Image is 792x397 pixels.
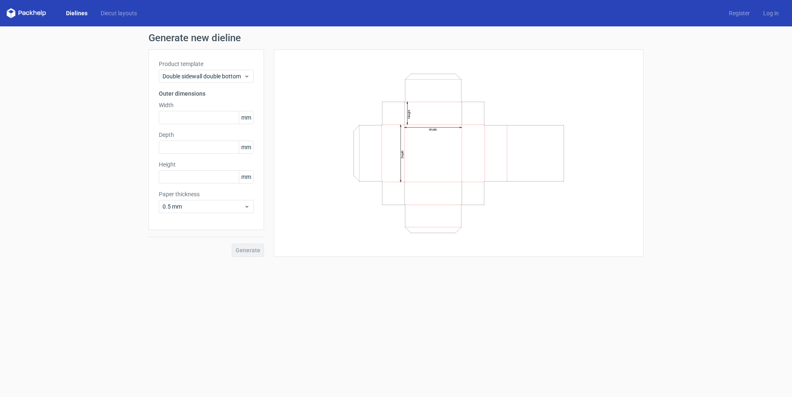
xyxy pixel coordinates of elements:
[159,60,254,68] label: Product template
[239,141,253,153] span: mm
[757,9,785,17] a: Log in
[159,131,254,139] label: Depth
[59,9,94,17] a: Dielines
[239,111,253,124] span: mm
[159,190,254,198] label: Paper thickness
[401,150,404,158] text: Depth
[163,202,244,211] span: 0.5 mm
[159,89,254,98] h3: Outer dimensions
[94,9,144,17] a: Diecut layouts
[159,101,254,109] label: Width
[239,171,253,183] span: mm
[407,109,411,118] text: Height
[163,72,244,80] span: Double sidewall double bottom
[722,9,757,17] a: Register
[159,160,254,169] label: Height
[148,33,643,43] h1: Generate new dieline
[429,128,437,132] text: Width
